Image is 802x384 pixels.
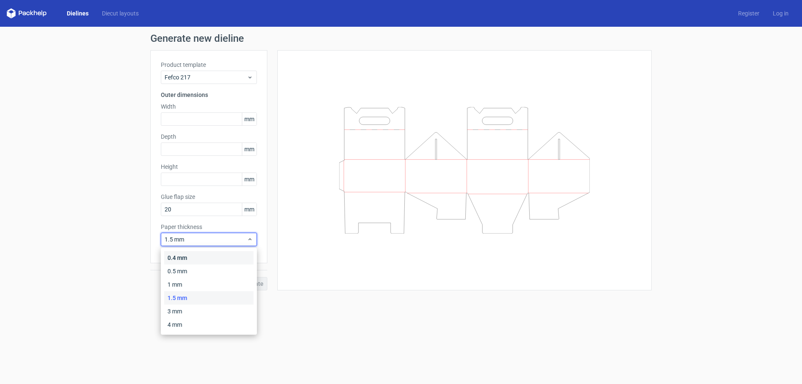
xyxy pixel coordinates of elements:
label: Product template [161,61,257,69]
div: 1.5 mm [164,291,254,305]
span: mm [242,143,256,155]
span: mm [242,203,256,216]
label: Width [161,102,257,111]
label: Depth [161,132,257,141]
label: Paper thickness [161,223,257,231]
span: mm [242,113,256,125]
span: Fefco 217 [165,73,247,81]
a: Dielines [60,9,95,18]
h3: Outer dimensions [161,91,257,99]
a: Diecut layouts [95,9,145,18]
a: Register [731,9,766,18]
span: 1.5 mm [165,235,247,244]
label: Height [161,163,257,171]
a: Log in [766,9,795,18]
div: 0.4 mm [164,251,254,264]
div: 4 mm [164,318,254,331]
div: 3 mm [164,305,254,318]
span: mm [242,173,256,186]
div: 0.5 mm [164,264,254,278]
label: Glue flap size [161,193,257,201]
h1: Generate new dieline [150,33,652,43]
div: 1 mm [164,278,254,291]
